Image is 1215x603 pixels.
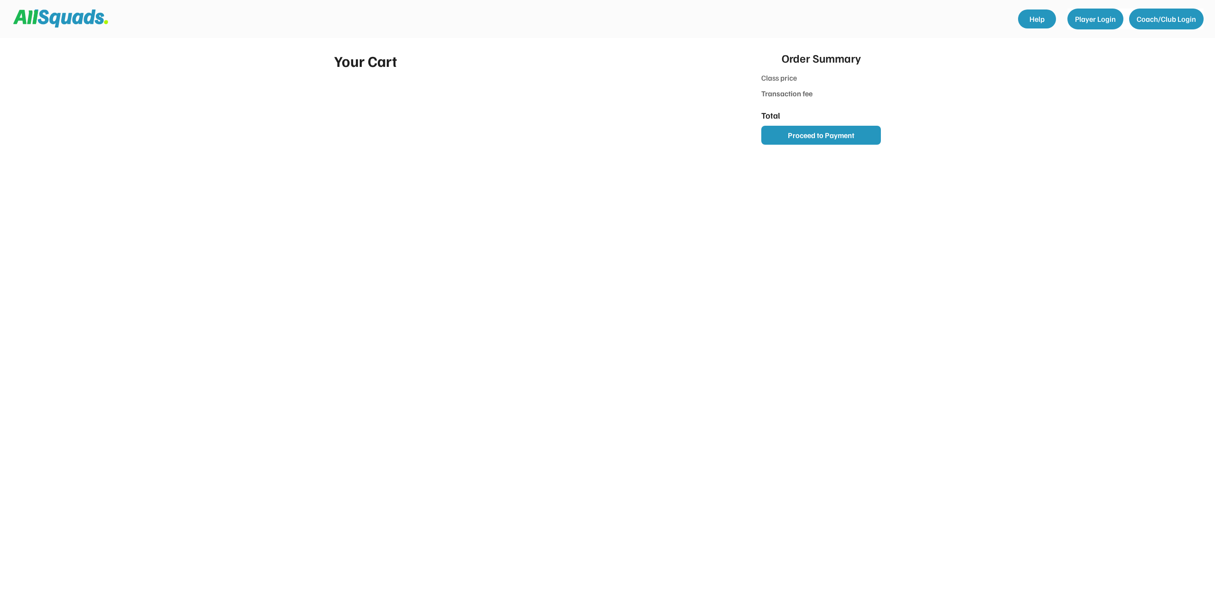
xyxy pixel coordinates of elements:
div: Total [761,109,814,122]
div: Transaction fee [761,88,814,99]
img: Squad%20Logo.svg [13,9,108,28]
div: Class price [761,72,814,85]
a: Help [1018,9,1056,28]
button: Coach/Club Login [1129,9,1204,29]
button: Player Login [1067,9,1123,29]
div: Your Cart [334,49,727,72]
div: Order Summary [782,49,861,66]
button: Proceed to Payment [761,126,881,145]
